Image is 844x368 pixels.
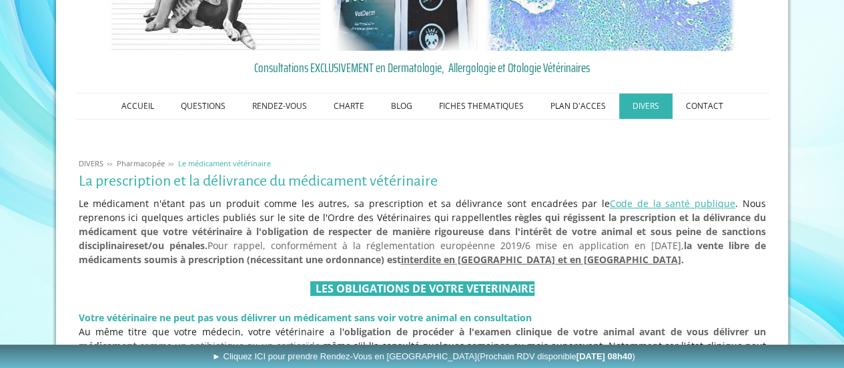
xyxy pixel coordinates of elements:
span: comme un antibiotique ou un corticoïde, [79,325,766,352]
strong: LES OBLIGATIONS DE VOTRE VETERINAIRE [316,281,534,296]
span: Pour rappel, conformément à la réglementation européenne 2019/6 mise en application en [DATE], [79,211,766,266]
a: interdite en [GEOGRAPHIC_DATA] et en [GEOGRAPHIC_DATA] [401,253,681,266]
a: DIVERS [619,94,673,119]
strong: les règles qui régissent la prescription et la délivrance du médicament que [79,211,766,238]
span: ► Cliquez ICI pour prendre Rendez-Vous en [GEOGRAPHIC_DATA] [212,351,635,361]
strong: Votre vétérinaire ne peut pas vous délivrer un médicament sans voir votre animal en consultation [79,311,532,324]
b: dans l'intérêt de votre animal et sous peine de sanctions [488,225,766,238]
a: Le médicament vétérinaire [175,158,274,168]
a: DIVERS [75,158,107,168]
span: Le médicament vétérinaire [178,158,271,168]
span: DIVERS [79,158,103,168]
a: Code de la santé publique [610,197,735,210]
b: [DATE] 08h40 [576,351,632,361]
span: . [401,253,684,266]
a: PLAN D'ACCES [537,94,619,119]
b: disciplinaires [79,239,139,252]
a: CHARTE [320,94,378,119]
span: (Prochain RDV disponible ) [477,351,635,361]
p: Le médicament n'étant pas un produit comme les autres, sa prescription et sa délivrance sont enca... [79,196,766,266]
strong: votre vétérinaire à l'obligation de respecter de manière rigoureuse [163,225,484,238]
a: RENDEZ-VOUS [239,94,320,119]
a: QUESTIONS [167,94,239,119]
strong: la vente libre de médicaments soumis à prescription (nécessitant une ordonnance) est [79,239,766,266]
a: Consultations EXCLUSIVEMENT en Dermatologie, Allergologie et Otologie Vétérinaires [79,57,766,77]
span: Au même titre que votre médecin, votre vétérinaire a l' même s'il l'a consulté quelques semaines ... [79,325,766,366]
a: FICHES THEMATIQUES [426,94,537,119]
b: et/ou pénales. [139,239,207,252]
a: CONTACT [673,94,737,119]
strong: obligation de procéder à l'examen clinique de votre animal avant de vous délivrer un médicament, [79,325,766,352]
a: Pharmacopée [113,158,168,168]
a: BLOG [378,94,426,119]
a: ACCUEIL [108,94,167,119]
span: Pharmacopée [117,158,165,168]
h1: La prescription et la délivrance du médicament vétérinaire [79,173,766,190]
